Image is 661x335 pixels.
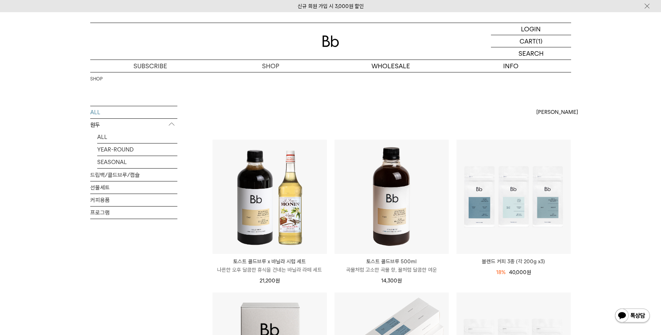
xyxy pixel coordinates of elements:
[90,194,177,206] a: 커피용품
[335,266,449,274] p: 곡물처럼 고소한 곡물 향, 꿀처럼 달콤한 여운
[509,269,531,275] span: 40,000
[451,60,571,72] p: INFO
[527,269,531,275] span: 원
[335,140,449,254] img: 토스트 콜드브루 500ml
[97,156,177,168] a: SEASONAL
[298,3,364,9] a: 신규 회원 가입 시 3,000원 할인
[491,23,571,35] a: LOGIN
[90,60,210,72] a: SUBSCRIBE
[397,278,402,284] span: 원
[521,23,541,35] p: LOGIN
[456,257,571,266] a: 블렌드 커피 3종 (각 200g x3)
[90,106,177,118] a: ALL
[213,266,327,274] p: 나른한 오후 달콤한 휴식을 건네는 바닐라 라떼 세트
[381,278,402,284] span: 14,300
[275,278,280,284] span: 원
[97,131,177,143] a: ALL
[97,143,177,156] a: YEAR-ROUND
[520,35,536,47] p: CART
[536,35,543,47] p: (1)
[90,76,102,83] a: SHOP
[335,257,449,266] p: 토스트 콜드브루 500ml
[213,257,327,266] p: 토스트 콜드브루 x 바닐라 시럽 세트
[331,60,451,72] p: WHOLESALE
[213,257,327,274] a: 토스트 콜드브루 x 바닐라 시럽 세트 나른한 오후 달콤한 휴식을 건네는 바닐라 라떼 세트
[90,181,177,194] a: 선물세트
[90,169,177,181] a: 드립백/콜드브루/캡슐
[260,278,280,284] span: 21,200
[90,207,177,219] a: 프로그램
[90,119,177,131] p: 원두
[491,35,571,47] a: CART (1)
[614,308,651,325] img: 카카오톡 채널 1:1 채팅 버튼
[496,268,506,276] div: 18%
[210,60,331,72] a: SHOP
[335,257,449,274] a: 토스트 콜드브루 500ml 곡물처럼 고소한 곡물 향, 꿀처럼 달콤한 여운
[322,36,339,47] img: 로고
[456,140,571,254] img: 블렌드 커피 3종 (각 200g x3)
[536,108,578,116] span: [PERSON_NAME]
[213,140,327,254] img: 토스트 콜드브루 x 바닐라 시럽 세트
[518,47,544,60] p: SEARCH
